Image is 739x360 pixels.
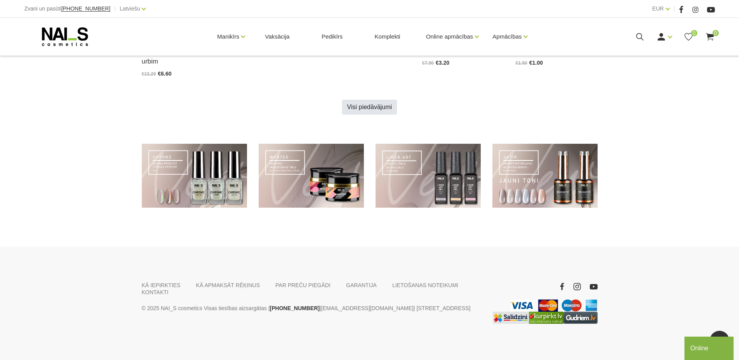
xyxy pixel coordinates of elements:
a: [PHONE_NUMBER] [61,6,110,12]
a: Manikīrs [217,21,240,52]
a: GARANTIJA [346,282,377,289]
img: Labākā cena interneta veikalos - Samsung, Cena, iPhone, Mobilie telefoni [493,312,529,324]
span: 0 [691,30,697,36]
span: | [114,4,116,14]
a: [EMAIL_ADDRESS][DOMAIN_NAME] [321,304,413,313]
a: Komplekti [369,18,407,55]
a: PAR PREČU PIEGĀDI [275,282,330,289]
a: LIETOŠANAS NOTEIKUMI [392,282,458,289]
a: Latviešu [120,4,140,13]
span: €7.90 [422,60,434,66]
a: Pedikīrs [315,18,349,55]
a: 0 [705,32,715,42]
span: €13.20 [142,71,156,77]
a: 0 [684,32,693,42]
a: EUR [652,4,664,13]
a: KONTAKTI [142,289,169,296]
a: KĀ IEPIRKTIES [142,282,181,289]
div: Zvani un pasūti [24,4,110,14]
span: €6.60 [158,71,171,77]
img: www.gudriem.lv/veikali/lv [563,312,598,324]
a: Apmācības [492,21,522,52]
span: 0 [713,30,719,36]
a: Visi piedāvājumi [342,100,397,115]
a: Vaksācija [259,18,296,55]
img: Lielākais Latvijas interneta veikalu preču meklētājs [529,312,563,324]
p: © 2025 NAI_S cosmetics Visas tiesības aizsargātas | | | [STREET_ADDRESS] [142,304,481,313]
a: [PHONE_NUMBER] [270,304,319,313]
span: | [674,4,675,14]
span: [PHONE_NUMBER] [61,5,110,12]
a: https://www.gudriem.lv/veikali/lv [563,312,598,324]
iframe: chat widget [684,335,735,360]
a: Online apmācības [426,21,473,52]
span: €3.20 [436,60,450,66]
span: €1.00 [529,60,543,66]
span: €1.50 [516,60,527,66]
a: KĀ APMAKSĀT RĒĶINUS [196,282,260,289]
